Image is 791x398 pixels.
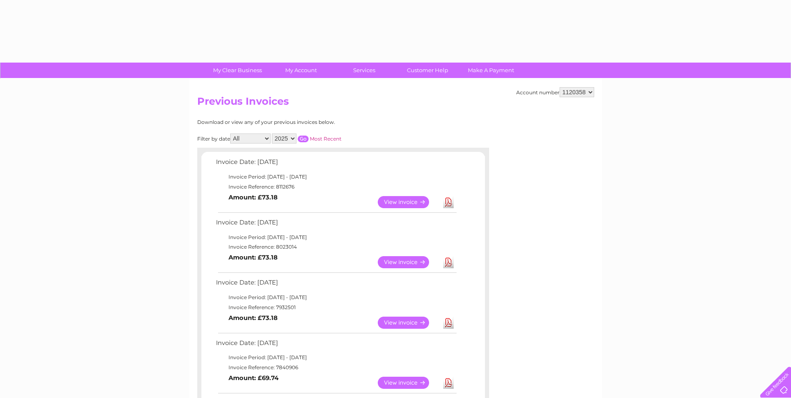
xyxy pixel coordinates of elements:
div: Account number [516,87,594,97]
div: Download or view any of your previous invoices below. [197,119,416,125]
a: Download [443,317,454,329]
a: Services [330,63,399,78]
td: Invoice Date: [DATE] [214,277,458,292]
a: Download [443,196,454,208]
a: Download [443,377,454,389]
td: Invoice Date: [DATE] [214,156,458,172]
b: Amount: £69.74 [229,374,279,382]
td: Invoice Period: [DATE] - [DATE] [214,292,458,302]
a: Make A Payment [457,63,525,78]
td: Invoice Period: [DATE] - [DATE] [214,172,458,182]
td: Invoice Reference: 8023014 [214,242,458,252]
div: Filter by date [197,134,416,144]
a: View [378,256,439,268]
b: Amount: £73.18 [229,194,278,201]
a: View [378,377,439,389]
b: Amount: £73.18 [229,314,278,322]
a: Most Recent [310,136,342,142]
td: Invoice Reference: 7932501 [214,302,458,312]
a: View [378,196,439,208]
td: Invoice Reference: 8112676 [214,182,458,192]
b: Amount: £73.18 [229,254,278,261]
td: Invoice Period: [DATE] - [DATE] [214,353,458,363]
a: View [378,317,439,329]
td: Invoice Date: [DATE] [214,338,458,353]
td: Invoice Reference: 7840906 [214,363,458,373]
a: My Clear Business [203,63,272,78]
a: My Account [266,63,335,78]
a: Download [443,256,454,268]
h2: Previous Invoices [197,96,594,111]
a: Customer Help [393,63,462,78]
td: Invoice Period: [DATE] - [DATE] [214,232,458,242]
td: Invoice Date: [DATE] [214,217,458,232]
